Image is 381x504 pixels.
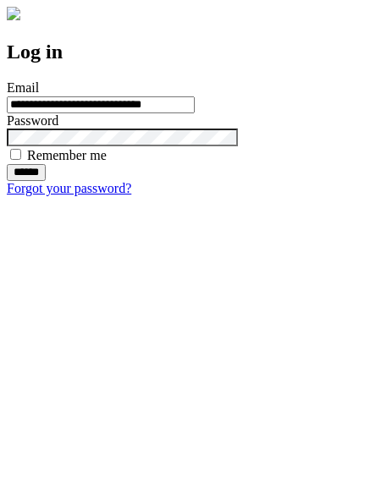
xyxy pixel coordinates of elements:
[27,148,107,162] label: Remember me
[7,113,58,128] label: Password
[7,7,20,20] img: logo-4e3dc11c47720685a147b03b5a06dd966a58ff35d612b21f08c02c0306f2b779.png
[7,181,131,195] a: Forgot your password?
[7,41,374,63] h2: Log in
[7,80,39,95] label: Email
